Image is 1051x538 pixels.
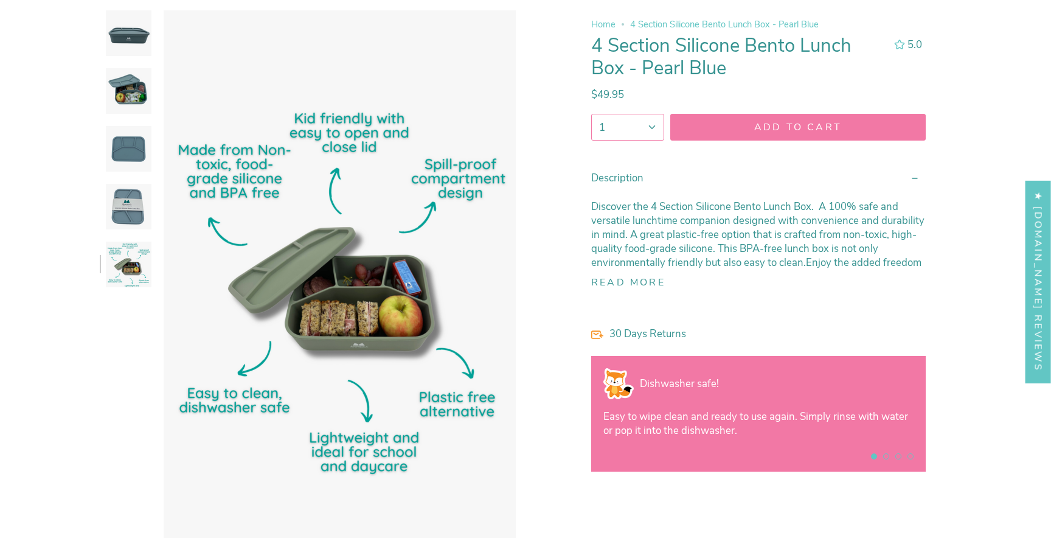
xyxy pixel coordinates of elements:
[682,121,914,134] span: Add to cart
[603,410,914,438] p: Easy to wipe clean and ready to use again. Simply rinse with water or pop it into the dishwasher.
[907,453,914,459] button: View slide 4
[591,161,926,195] summary: Description
[591,35,883,80] h1: 4 Section Silicone Bento Lunch Box - Pearl Blue
[883,453,889,459] button: View slide 2
[646,228,789,242] span: reat plastic-free option that is c
[1025,181,1051,383] div: Click to open Judge.me floating reviews tab
[603,368,634,399] img: Shop Now Pay Later - Mumma's Little Helpers - High Chair Food Catcher Splat Mat
[640,377,914,391] p: Dishwasher safe!
[591,88,624,102] span: $49.95
[895,453,901,459] button: View slide 3
[591,114,664,141] button: 1
[806,256,921,270] span: Enjoy the added freedom
[599,121,605,134] span: 1
[591,277,665,288] button: Read more
[609,327,926,341] p: 30 Days Returns
[888,37,926,54] button: 5.0 out of 5.0 stars
[591,18,616,30] a: Home
[591,200,926,270] p: Discover the 4 Section Silicone Bento Lunch Box. A 100% safe and versatile lunchtime companion de...
[630,18,819,30] span: 4 Section Silicone Bento Lunch Box - Pearl Blue
[907,38,922,52] span: 5.0
[894,40,905,51] div: 5.0 out of 5.0 stars
[871,453,877,459] button: View slide 1
[670,114,926,141] button: Add to cart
